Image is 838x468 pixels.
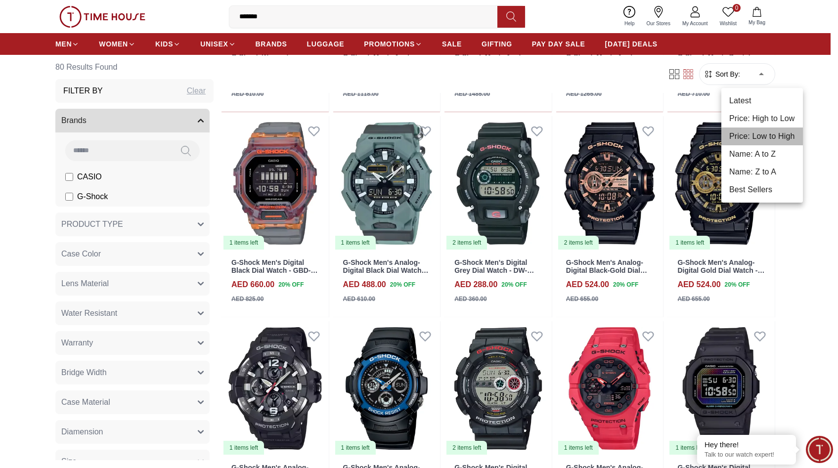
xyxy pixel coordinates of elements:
[721,163,803,181] li: Name: Z to A
[806,436,833,463] div: Chat Widget
[721,181,803,199] li: Best Sellers
[721,110,803,128] li: Price: High to Low
[705,451,789,459] p: Talk to our watch expert!
[721,145,803,163] li: Name: A to Z
[721,128,803,145] li: Price: Low to High
[721,92,803,110] li: Latest
[705,440,789,450] div: Hey there!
